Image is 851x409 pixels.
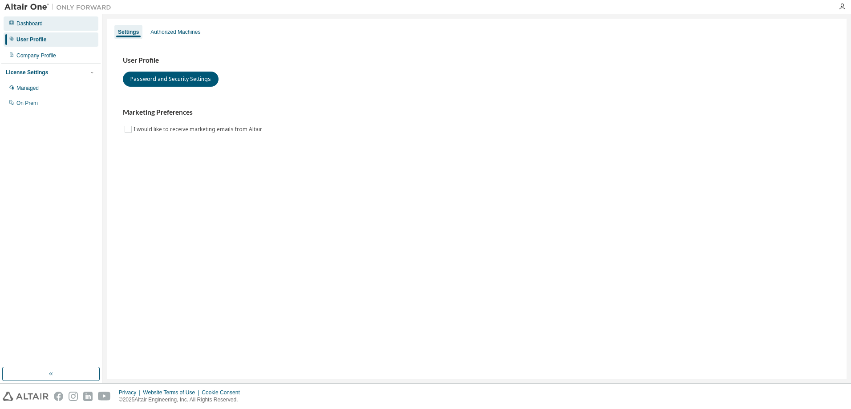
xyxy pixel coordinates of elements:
div: License Settings [6,69,48,76]
div: Company Profile [16,52,56,59]
h3: Marketing Preferences [123,108,831,117]
div: On Prem [16,100,38,107]
img: Altair One [4,3,116,12]
label: I would like to receive marketing emails from Altair [134,124,264,135]
div: User Profile [16,36,46,43]
div: Website Terms of Use [143,389,202,396]
img: altair_logo.svg [3,392,49,401]
img: youtube.svg [98,392,111,401]
div: Dashboard [16,20,43,27]
p: © 2025 Altair Engineering, Inc. All Rights Reserved. [119,396,245,404]
div: Cookie Consent [202,389,245,396]
div: Authorized Machines [150,28,200,36]
img: linkedin.svg [83,392,93,401]
h3: User Profile [123,56,831,65]
img: instagram.svg [69,392,78,401]
div: Privacy [119,389,143,396]
button: Password and Security Settings [123,72,219,87]
div: Managed [16,84,39,92]
div: Settings [118,28,139,36]
img: facebook.svg [54,392,63,401]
